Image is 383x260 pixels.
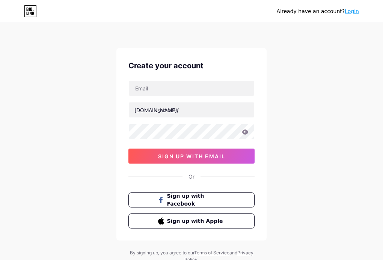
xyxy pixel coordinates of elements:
input: username [129,102,254,117]
span: Sign up with Facebook [167,192,225,208]
span: Sign up with Apple [167,217,225,225]
div: Create your account [128,60,255,71]
div: [DOMAIN_NAME]/ [134,106,179,114]
a: Terms of Service [194,250,229,255]
button: sign up with email [128,149,255,164]
span: sign up with email [158,153,225,159]
div: Already have an account? [277,8,359,15]
input: Email [129,81,254,96]
button: Sign up with Apple [128,213,255,228]
div: Or [188,173,195,180]
button: Sign up with Facebook [128,192,255,207]
a: Login [345,8,359,14]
